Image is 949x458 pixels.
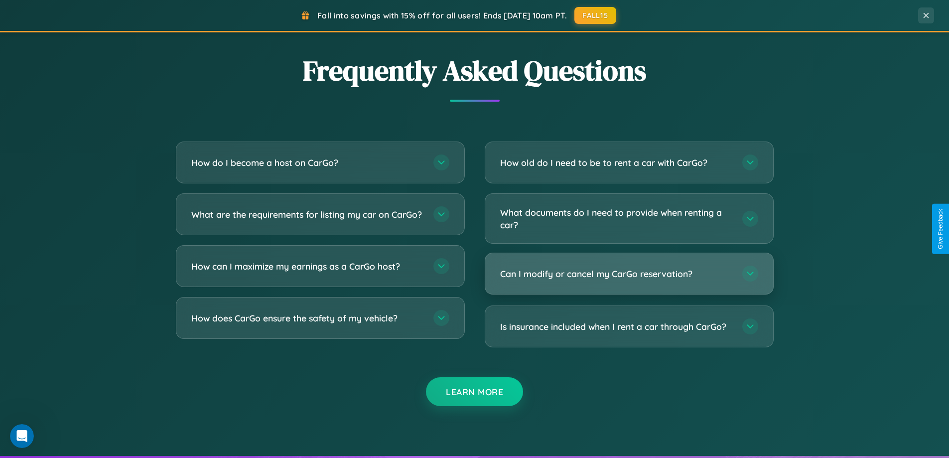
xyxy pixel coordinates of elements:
[500,268,732,280] h3: Can I modify or cancel my CarGo reservation?
[937,209,944,249] div: Give Feedback
[574,7,616,24] button: FALL15
[500,156,732,169] h3: How old do I need to be to rent a car with CarGo?
[10,424,34,448] iframe: Intercom live chat
[500,320,732,333] h3: Is insurance included when I rent a car through CarGo?
[191,208,423,221] h3: What are the requirements for listing my car on CarGo?
[191,156,423,169] h3: How do I become a host on CarGo?
[317,10,567,20] span: Fall into savings with 15% off for all users! Ends [DATE] 10am PT.
[191,260,423,273] h3: How can I maximize my earnings as a CarGo host?
[176,51,774,90] h2: Frequently Asked Questions
[191,312,423,324] h3: How does CarGo ensure the safety of my vehicle?
[500,206,732,231] h3: What documents do I need to provide when renting a car?
[426,377,523,406] button: Learn More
